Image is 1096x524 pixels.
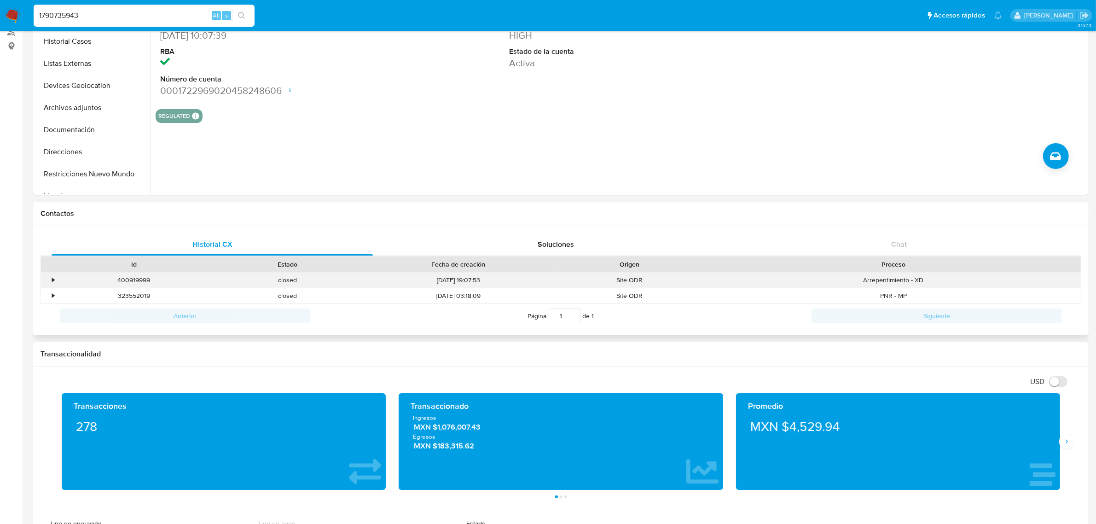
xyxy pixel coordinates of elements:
[35,185,151,207] button: Lista Interna
[553,273,706,288] div: Site ODR
[57,273,210,288] div: 400919999
[52,276,54,285] div: •
[52,291,54,300] div: •
[538,239,574,250] span: Soluciones
[509,29,733,42] dd: HIGH
[35,30,151,52] button: Historial Casos
[192,239,232,250] span: Historial CX
[60,309,310,323] button: Anterior
[64,260,204,269] div: Id
[713,260,1074,269] div: Proceso
[891,239,907,250] span: Chat
[160,47,384,57] dt: RBA
[994,12,1002,19] a: Notificaciones
[371,260,546,269] div: Fecha de creación
[509,57,733,70] dd: Activa
[213,11,220,20] span: Alt
[812,309,1062,323] button: Siguiente
[210,273,364,288] div: closed
[210,288,364,303] div: closed
[592,311,594,320] span: 1
[160,84,384,97] dd: 0001722969020458248606
[35,141,151,163] button: Direcciones
[706,288,1081,303] div: PNR - MP
[35,119,151,141] button: Documentación
[35,75,151,97] button: Devices Geolocation
[1024,11,1076,20] p: alan.cervantesmartinez@mercadolibre.com.mx
[35,97,151,119] button: Archivos adjuntos
[528,309,594,323] span: Página de
[553,288,706,303] div: Site ODR
[35,52,151,75] button: Listas Externas
[35,163,151,185] button: Restricciones Nuevo Mundo
[225,11,228,20] span: s
[41,349,1081,359] h1: Transaccionalidad
[706,273,1081,288] div: Arrepentimiento - XD
[934,11,985,20] span: Accesos rápidos
[41,209,1081,218] h1: Contactos
[559,260,700,269] div: Origen
[160,29,384,42] dd: [DATE] 10:07:39
[57,288,210,303] div: 323552019
[509,47,733,57] dt: Estado de la cuenta
[1079,11,1089,20] a: Salir
[217,260,357,269] div: Estado
[1078,22,1091,29] span: 3.157.3
[34,10,255,22] input: Buscar usuario o caso...
[160,74,384,84] dt: Número de cuenta
[364,273,553,288] div: [DATE] 19:07:53
[232,9,251,22] button: search-icon
[364,288,553,303] div: [DATE] 03:18:09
